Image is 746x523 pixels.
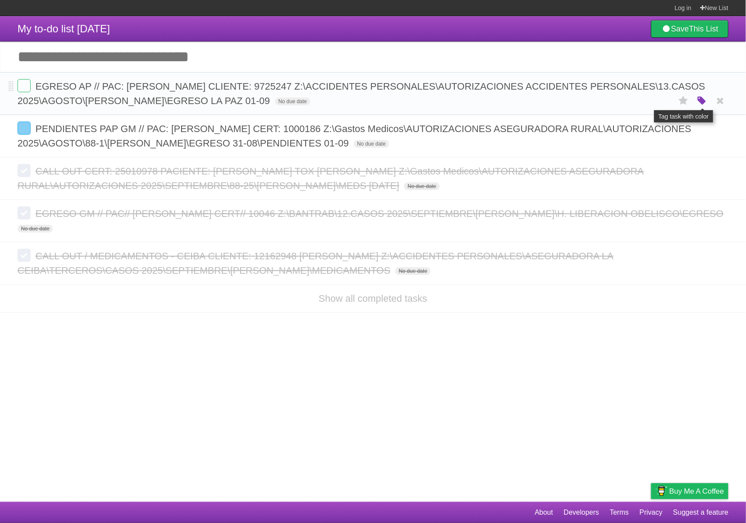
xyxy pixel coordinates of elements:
[17,166,644,191] span: CALL OUT CERT: 25010978 PACIENTE: [PERSON_NAME] TOX [PERSON_NAME] Z:\Gastos Medicos\AUTORIZACIONE...
[17,79,31,92] label: Done
[319,293,427,304] a: Show all completed tasks
[17,164,31,177] label: Done
[17,23,110,35] span: My to-do list [DATE]
[535,504,553,521] a: About
[564,504,599,521] a: Developers
[689,24,718,33] b: This List
[17,81,705,106] span: EGRESO AP // PAC: [PERSON_NAME] CLIENTE: 9725247 Z:\ACCIDENTES PERSONALES\AUTORIZACIONES ACCIDENT...
[669,484,724,499] span: Buy me a coffee
[675,94,692,108] label: Star task
[17,206,31,220] label: Done
[35,208,726,219] span: EGRESO GM // PAC// [PERSON_NAME] CERT// 10046 Z:\BANTRAB\12.CASOS 2025\SEPTIEMBRE\[PERSON_NAME]\H...
[404,182,439,190] span: No due date
[354,140,389,148] span: No due date
[640,504,662,521] a: Privacy
[17,122,31,135] label: Done
[395,267,431,275] span: No due date
[651,483,729,499] a: Buy me a coffee
[17,249,31,262] label: Done
[610,504,629,521] a: Terms
[17,123,691,149] span: PENDIENTES PAP GM // PAC: [PERSON_NAME] CERT: 1000186 Z:\Gastos Medicos\AUTORIZACIONES ASEGURADOR...
[655,484,667,499] img: Buy me a coffee
[17,251,614,276] span: CALL OUT / MEDICAMENTOS - CEIBA CLIENTE: 12162948 [PERSON_NAME] Z:\ACCIDENTES PERSONALES\ASEGURAD...
[275,98,310,105] span: No due date
[651,20,729,38] a: SaveThis List
[673,504,729,521] a: Suggest a feature
[17,225,53,233] span: No due date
